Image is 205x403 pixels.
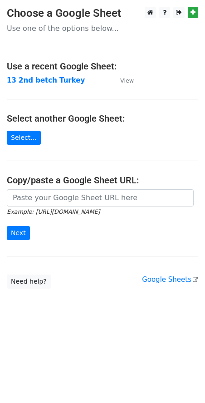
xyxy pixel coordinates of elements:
input: Paste your Google Sheet URL here [7,189,194,206]
a: Google Sheets [142,275,198,284]
a: Need help? [7,275,51,289]
a: View [111,76,134,84]
h3: Choose a Google Sheet [7,7,198,20]
a: 13 2nd betch Turkey [7,76,85,84]
h4: Copy/paste a Google Sheet URL: [7,175,198,186]
input: Next [7,226,30,240]
p: Use one of the options below... [7,24,198,33]
a: Select... [7,131,41,145]
h4: Select another Google Sheet: [7,113,198,124]
h4: Use a recent Google Sheet: [7,61,198,72]
small: View [120,77,134,84]
small: Example: [URL][DOMAIN_NAME] [7,208,100,215]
